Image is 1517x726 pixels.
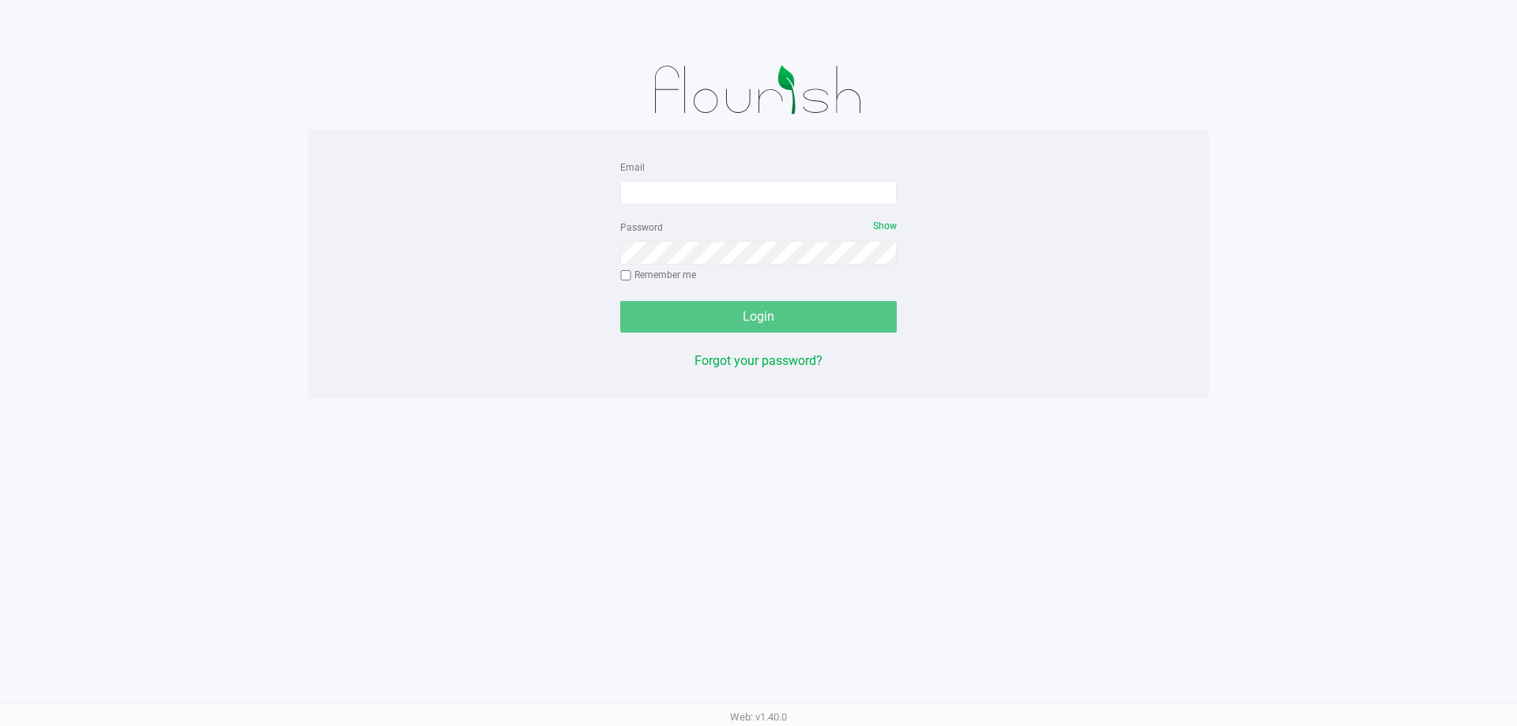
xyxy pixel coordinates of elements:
label: Password [620,220,663,235]
span: Web: v1.40.0 [730,711,787,723]
button: Forgot your password? [695,352,822,371]
input: Remember me [620,270,631,281]
label: Email [620,160,645,175]
label: Remember me [620,268,696,282]
span: Show [873,220,897,231]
